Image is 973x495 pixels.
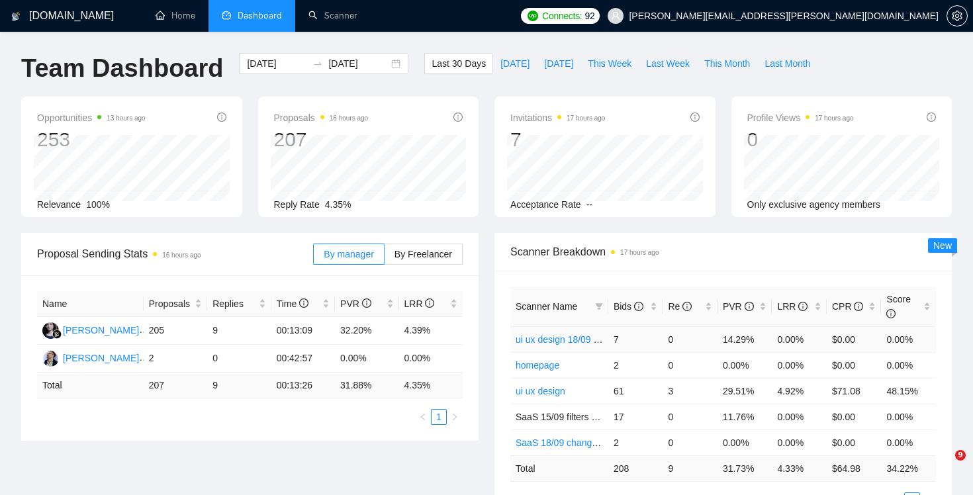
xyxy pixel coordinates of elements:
[827,455,882,481] td: $ 64.98
[668,301,692,312] span: Re
[747,199,881,210] span: Only exclusive agency members
[52,330,62,339] img: gigradar-bm.png
[747,110,854,126] span: Profile Views
[772,429,827,455] td: 0.00%
[516,334,745,345] a: ui ux design 18/09 cover letter changed & cases revised
[827,326,882,352] td: $0.00
[271,345,335,373] td: 00:42:57
[516,301,577,312] span: Scanner Name
[274,199,320,210] span: Reply Rate
[832,301,863,312] span: CPR
[567,114,605,122] time: 17 hours ago
[646,56,690,71] span: Last Week
[881,352,936,378] td: 0.00%
[772,404,827,429] td: 0.00%
[207,317,271,345] td: 9
[516,412,706,422] span: SaaS 15/09 filters change+cover letter change
[682,302,692,311] span: info-circle
[886,294,911,319] span: Score
[723,301,754,312] span: PVR
[611,11,620,21] span: user
[542,9,582,23] span: Connects:
[634,302,643,311] span: info-circle
[431,409,447,425] li: 1
[37,373,144,398] td: Total
[595,302,603,310] span: filter
[328,56,389,71] input: End date
[432,56,486,71] span: Last 30 Days
[827,378,882,404] td: $71.08
[207,373,271,398] td: 9
[37,110,146,126] span: Opportunities
[886,309,896,318] span: info-circle
[516,386,565,396] a: ui ux design
[144,345,207,373] td: 2
[37,291,144,317] th: Name
[815,114,853,122] time: 17 hours ago
[608,455,663,481] td: 208
[21,53,223,84] h1: Team Dashboard
[881,429,936,455] td: 0.00%
[335,317,398,345] td: 32.20%
[510,199,581,210] span: Acceptance Rate
[544,56,573,71] span: [DATE]
[827,352,882,378] td: $0.00
[757,53,817,74] button: Last Month
[312,58,323,69] span: swap-right
[927,112,936,122] span: info-circle
[947,11,967,21] span: setting
[933,240,952,251] span: New
[432,410,446,424] a: 1
[156,10,195,21] a: homeHome
[42,324,139,335] a: RS[PERSON_NAME]
[42,322,59,339] img: RS
[639,53,697,74] button: Last Week
[510,455,608,481] td: Total
[63,323,139,337] div: [PERSON_NAME]
[592,296,606,316] span: filter
[425,298,434,308] span: info-circle
[247,56,307,71] input: Start date
[718,404,772,429] td: 11.76%
[747,127,854,152] div: 0
[764,56,810,71] span: Last Month
[827,429,882,455] td: $0.00
[271,373,335,398] td: 00:13:26
[399,373,463,398] td: 4.35 %
[772,352,827,378] td: 0.00%
[608,429,663,455] td: 2
[510,127,605,152] div: 7
[827,404,882,429] td: $0.00
[516,437,720,448] a: SaaS 18/09 changed hook + case + final question
[325,199,351,210] span: 4.35%
[798,302,808,311] span: info-circle
[777,301,808,312] span: LRR
[271,317,335,345] td: 00:13:09
[745,302,754,311] span: info-circle
[718,326,772,352] td: 14.29%
[588,56,631,71] span: This Week
[308,10,357,21] a: searchScanner
[144,317,207,345] td: 205
[516,360,559,371] a: homepage
[299,298,308,308] span: info-circle
[324,249,373,259] span: By manager
[697,53,757,74] button: This Month
[500,56,530,71] span: [DATE]
[663,352,718,378] td: 0
[772,455,827,481] td: 4.33 %
[144,291,207,317] th: Proposals
[274,110,369,126] span: Proposals
[238,10,282,21] span: Dashboard
[528,11,538,21] img: upwork-logo.png
[277,298,308,309] span: Time
[144,373,207,398] td: 207
[42,352,139,363] a: YH[PERSON_NAME]
[86,199,110,210] span: 100%
[663,326,718,352] td: 0
[947,5,968,26] button: setting
[881,455,936,481] td: 34.22 %
[928,450,960,482] iframe: Intercom live chat
[947,11,968,21] a: setting
[399,317,463,345] td: 4.39%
